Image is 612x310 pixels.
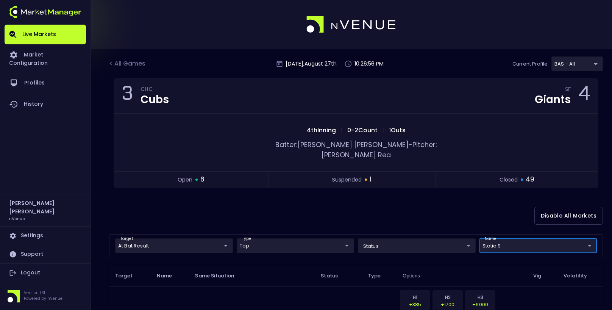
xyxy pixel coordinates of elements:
[437,301,458,308] p: +1700
[24,296,62,301] p: Powered by nVenue
[9,199,81,216] h2: [PERSON_NAME] [PERSON_NAME]
[354,60,384,68] p: 10:26:56 PM
[9,216,25,221] h3: nVenue
[470,294,490,301] p: H3
[551,56,603,71] div: target
[109,59,147,69] div: < All Games
[578,85,590,107] div: 4
[141,94,169,105] div: Cubs
[24,290,62,296] p: Version 1.31
[485,236,496,241] label: name
[470,301,490,308] p: +6000
[5,25,86,44] a: Live Markets
[5,290,86,302] div: Version 1.31Powered by nVenue
[306,16,397,33] img: logo
[405,301,425,308] p: +385
[368,272,391,279] span: Type
[321,272,348,279] span: Status
[500,176,518,184] span: closed
[370,175,372,185] span: 1
[512,60,548,68] p: Current Profile
[332,176,362,184] span: suspended
[115,272,142,279] span: Target
[564,272,597,279] span: Volatility
[5,72,86,94] a: Profiles
[526,175,534,185] span: 49
[387,126,408,135] span: 1 Outs
[200,175,205,185] span: 6
[157,272,182,279] span: Name
[122,85,133,107] div: 3
[5,245,86,263] a: Support
[115,238,233,253] div: target
[242,236,251,241] label: type
[565,87,571,93] div: SF
[345,126,380,135] span: 0 - 2 Count
[120,236,133,241] label: target
[380,126,387,135] span: |
[237,238,354,253] div: target
[397,265,527,287] th: Options
[194,272,244,279] span: Game Situation
[534,207,603,225] button: Disable All Markets
[479,238,597,253] div: target
[141,87,169,93] div: CHC
[178,176,192,184] span: open
[533,272,551,279] span: Vig
[5,44,86,72] a: Market Configuration
[5,94,86,115] a: History
[286,60,337,68] p: [DATE] , August 27 th
[9,6,81,18] img: logo
[304,126,338,135] span: 4th Inning
[409,140,412,149] span: -
[405,294,425,301] p: H1
[5,227,86,245] a: Settings
[437,294,458,301] p: H2
[535,94,571,105] div: Giants
[275,140,409,149] span: Batter: [PERSON_NAME] [PERSON_NAME]
[358,238,476,253] div: target
[338,126,345,135] span: |
[5,264,86,282] a: Logout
